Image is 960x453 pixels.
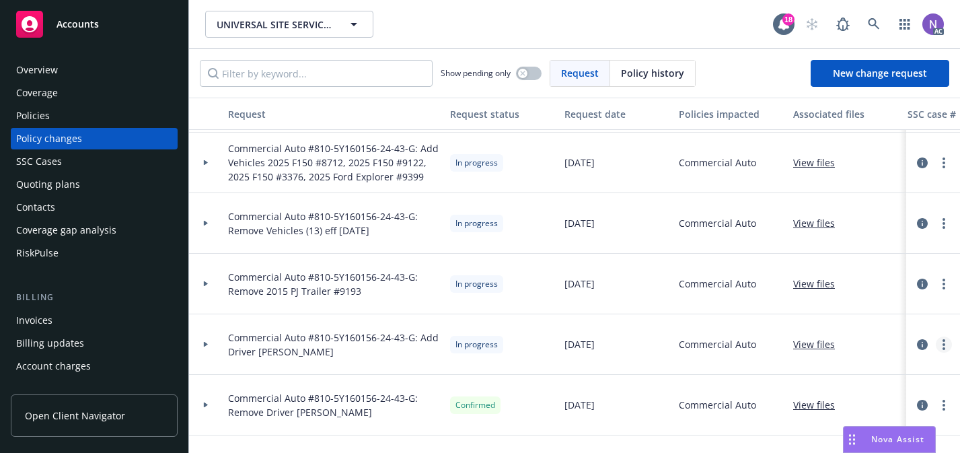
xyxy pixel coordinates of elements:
[228,391,439,419] span: Commercial Auto #810-5Y160156-24-43-G: Remove Driver [PERSON_NAME]
[843,426,936,453] button: Nova Assist
[793,337,846,351] a: View files
[936,337,952,353] a: more
[441,67,511,79] span: Show pending only
[16,128,82,149] div: Policy changes
[11,242,178,264] a: RiskPulse
[564,337,595,351] span: [DATE]
[11,128,178,149] a: Policy changes
[914,397,930,413] a: circleInformation
[189,133,223,193] div: Toggle Row Expanded
[922,13,944,35] img: photo
[914,276,930,292] a: circleInformation
[914,337,930,353] a: circleInformation
[16,105,50,127] div: Policies
[16,197,55,218] div: Contacts
[16,310,52,331] div: Invoices
[844,427,860,452] div: Drag to move
[564,155,595,170] span: [DATE]
[189,254,223,314] div: Toggle Row Expanded
[936,276,952,292] a: more
[673,98,788,130] button: Policies impacted
[936,155,952,171] a: more
[871,433,924,445] span: Nova Assist
[11,378,178,400] a: Installment plans
[16,378,95,400] div: Installment plans
[793,107,897,121] div: Associated files
[11,291,178,304] div: Billing
[228,107,439,121] div: Request
[11,174,178,195] a: Quoting plans
[833,67,927,79] span: New change request
[793,398,846,412] a: View files
[936,215,952,232] a: more
[455,399,495,411] span: Confirmed
[16,59,58,81] div: Overview
[189,375,223,435] div: Toggle Row Expanded
[11,219,178,241] a: Coverage gap analysis
[16,242,59,264] div: RiskPulse
[57,19,99,30] span: Accounts
[782,13,795,26] div: 18
[445,98,559,130] button: Request status
[455,157,498,169] span: In progress
[793,216,846,230] a: View files
[16,82,58,104] div: Coverage
[455,217,498,230] span: In progress
[450,107,554,121] div: Request status
[16,333,84,354] div: Billing updates
[228,270,439,298] span: Commercial Auto #810-5Y160156-24-43-G: Remove 2015 PJ Trailer #9193
[561,66,599,80] span: Request
[11,333,178,354] a: Billing updates
[564,398,595,412] span: [DATE]
[799,11,825,38] a: Start snowing
[217,18,333,32] span: UNIVERSAL SITE SERVICES, INC
[564,107,668,121] div: Request date
[205,11,373,38] button: UNIVERSAL SITE SERVICES, INC
[564,216,595,230] span: [DATE]
[189,193,223,254] div: Toggle Row Expanded
[455,339,498,351] span: In progress
[228,209,439,238] span: Commercial Auto #810-5Y160156-24-43-G: Remove Vehicles (13) eff [DATE]
[455,278,498,290] span: In progress
[564,277,595,291] span: [DATE]
[891,11,918,38] a: Switch app
[16,174,80,195] div: Quoting plans
[914,215,930,232] a: circleInformation
[16,151,62,172] div: SSC Cases
[679,107,782,121] div: Policies impacted
[860,11,887,38] a: Search
[559,98,673,130] button: Request date
[189,314,223,375] div: Toggle Row Expanded
[16,219,116,241] div: Coverage gap analysis
[679,277,756,291] span: Commercial Auto
[223,98,445,130] button: Request
[11,105,178,127] a: Policies
[793,155,846,170] a: View files
[679,337,756,351] span: Commercial Auto
[679,398,756,412] span: Commercial Auto
[11,310,178,331] a: Invoices
[11,197,178,218] a: Contacts
[679,216,756,230] span: Commercial Auto
[228,330,439,359] span: Commercial Auto #810-5Y160156-24-43-G: Add Driver [PERSON_NAME]
[11,59,178,81] a: Overview
[200,60,433,87] input: Filter by keyword...
[788,98,902,130] button: Associated files
[679,155,756,170] span: Commercial Auto
[621,66,684,80] span: Policy history
[936,397,952,413] a: more
[793,277,846,291] a: View files
[228,141,439,184] span: Commercial Auto #810-5Y160156-24-43-G: Add Vehicles 2025 F150 #8712, 2025 F150 #9122, 2025 F150 #...
[11,82,178,104] a: Coverage
[11,355,178,377] a: Account charges
[811,60,949,87] a: New change request
[829,11,856,38] a: Report a Bug
[11,5,178,43] a: Accounts
[16,355,91,377] div: Account charges
[25,409,125,423] span: Open Client Navigator
[914,155,930,171] a: circleInformation
[11,151,178,172] a: SSC Cases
